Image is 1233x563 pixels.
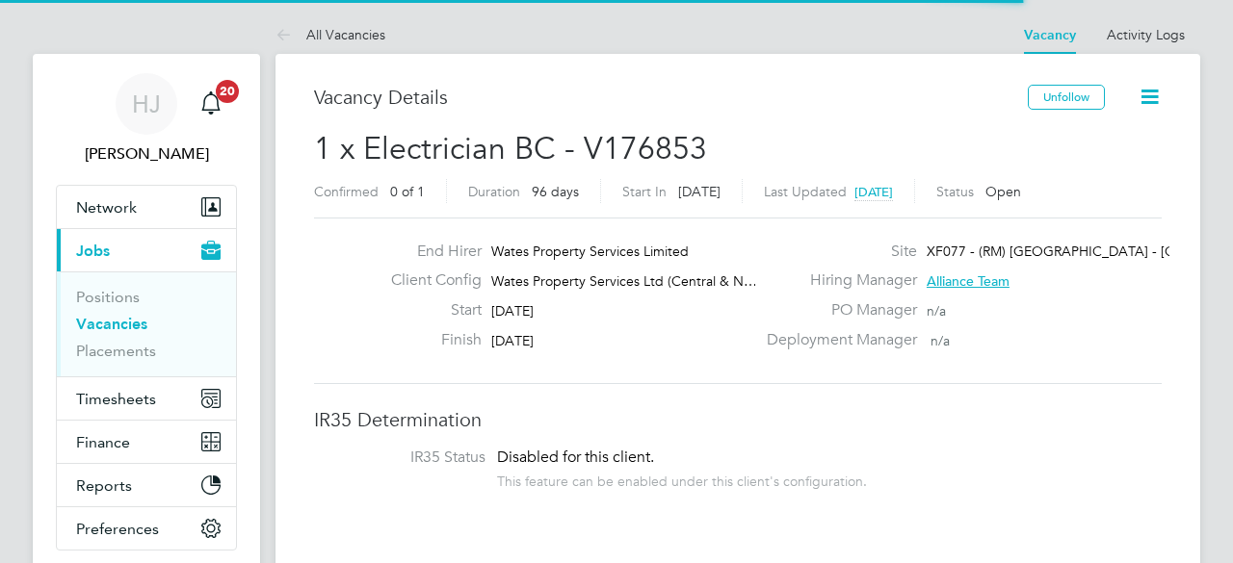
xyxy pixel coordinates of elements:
span: Jobs [76,242,110,260]
button: Preferences [57,507,236,550]
span: 1 x Electrician BC - V176853 [314,130,707,167]
span: [DATE] [491,332,534,349]
label: Start [376,300,482,320]
div: This feature can be enabled under this client's configuration. [497,468,867,490]
label: Confirmed [314,183,379,200]
span: 96 days [532,183,579,200]
button: Reports [57,464,236,506]
a: All Vacancies [275,26,385,43]
a: Vacancies [76,315,147,333]
div: Jobs [57,271,236,376]
h3: IR35 Determination [314,407,1162,432]
span: Wates Property Services Limited [491,243,689,260]
span: Disabled for this client. [497,448,654,467]
label: Hiring Manager [755,270,917,291]
label: End Hirer [376,242,482,262]
span: 0 of 1 [390,183,425,200]
span: Open [985,183,1021,200]
span: Network [76,198,137,217]
span: Wates Property Services Ltd (Central & N… [491,272,757,290]
button: Timesheets [57,377,236,420]
span: Alliance Team [927,272,1010,290]
a: 20 [192,73,230,135]
span: 20 [216,80,239,103]
label: Last Updated [764,183,847,200]
label: Client Config [376,270,482,291]
button: Unfollow [1028,85,1105,110]
a: Positions [76,288,140,306]
a: Placements [76,342,156,360]
span: n/a [927,302,946,320]
span: Reports [76,476,132,495]
button: Network [57,186,236,228]
span: Timesheets [76,390,156,408]
button: Jobs [57,229,236,271]
label: PO Manager [755,300,917,320]
span: [DATE] [854,184,893,200]
label: Finish [376,330,482,350]
span: [DATE] [678,183,721,200]
span: Preferences [76,520,159,538]
button: Finance [57,421,236,463]
label: IR35 Status [333,448,485,468]
span: [DATE] [491,302,534,320]
a: Activity Logs [1107,26,1185,43]
label: Start In [622,183,667,200]
label: Duration [468,183,520,200]
label: Site [755,242,917,262]
h3: Vacancy Details [314,85,1028,110]
span: n/a [931,332,950,349]
span: Holly Jones [56,142,237,166]
span: HJ [132,91,161,116]
a: Vacancy [1024,27,1076,43]
label: Deployment Manager [755,330,917,350]
label: Status [936,183,974,200]
span: Finance [76,433,130,451]
a: HJ[PERSON_NAME] [56,73,237,166]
